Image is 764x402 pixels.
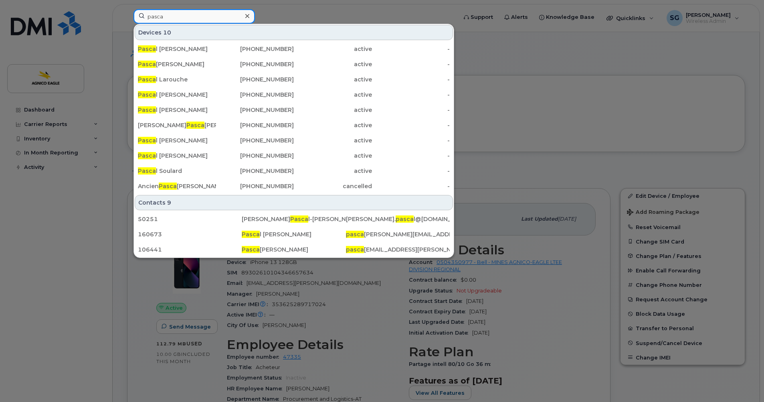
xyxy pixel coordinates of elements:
div: - [372,75,450,83]
div: [PHONE_NUMBER] [216,182,294,190]
div: active [294,167,372,175]
span: Pasca [159,183,177,190]
div: [PHONE_NUMBER] [216,91,294,99]
span: Pasca [138,45,156,53]
span: Pasca [138,137,156,144]
span: Pasca [138,91,156,98]
span: Pasca [242,246,260,253]
span: Pasca [290,215,308,223]
div: [PHONE_NUMBER] [216,75,294,83]
a: Pascal [PERSON_NAME][PHONE_NUMBER]active- [135,133,453,148]
div: active [294,60,372,68]
div: - [372,121,450,129]
span: pasca [346,246,364,253]
div: l [PERSON_NAME] [138,136,216,144]
div: Ancien [PERSON_NAME] [138,182,216,190]
div: l Soulard [138,167,216,175]
span: Pasca [138,76,156,83]
span: pasca [396,215,414,223]
div: [PERSON_NAME] [138,60,216,68]
a: Pascal [PERSON_NAME][PHONE_NUMBER]active- [135,87,453,102]
div: active [294,45,372,53]
div: l Larouche [138,75,216,83]
div: active [294,106,372,114]
div: active [294,75,372,83]
div: - [372,167,450,175]
div: - [372,136,450,144]
a: 50251[PERSON_NAME]Pascal-[PERSON_NAME][PERSON_NAME].pascal@[DOMAIN_NAME] [135,212,453,226]
div: active [294,91,372,99]
div: [PHONE_NUMBER] [216,45,294,53]
div: 106441 [138,246,242,254]
div: [PERSON_NAME][EMAIL_ADDRESS][DOMAIN_NAME] [346,230,450,238]
div: l [PERSON_NAME] [138,152,216,160]
a: 160673Pascal [PERSON_NAME]pasca[PERSON_NAME][EMAIL_ADDRESS][DOMAIN_NAME] [135,227,453,242]
div: [EMAIL_ADDRESS][PERSON_NAME][DOMAIN_NAME] [346,246,450,254]
span: Pasca [138,61,156,68]
div: [PHONE_NUMBER] [216,136,294,144]
div: [PHONE_NUMBER] [216,152,294,160]
div: - [372,60,450,68]
div: l [PERSON_NAME] [138,91,216,99]
div: [PHONE_NUMBER] [216,121,294,129]
div: [PERSON_NAME] [242,246,346,254]
div: cancelled [294,182,372,190]
div: [PERSON_NAME] [PERSON_NAME] [138,121,216,129]
a: Pascal Larouche[PHONE_NUMBER]active- [135,72,453,87]
div: l [PERSON_NAME] [138,45,216,53]
span: Pasca [138,106,156,114]
div: - [372,91,450,99]
div: - [372,106,450,114]
div: Contacts [135,195,453,210]
div: [PHONE_NUMBER] [216,106,294,114]
div: [PHONE_NUMBER] [216,167,294,175]
a: Pascal Soulard[PHONE_NUMBER]active- [135,164,453,178]
a: Pascal [PERSON_NAME][PHONE_NUMBER]active- [135,42,453,56]
div: 50251 [138,215,242,223]
div: - [372,45,450,53]
div: l [PERSON_NAME] [138,106,216,114]
div: [PERSON_NAME]. l@[DOMAIN_NAME] [346,215,450,223]
span: Pasca [242,231,260,238]
a: Pascal [PERSON_NAME][PHONE_NUMBER]active- [135,148,453,163]
div: [PERSON_NAME] l-[PERSON_NAME] [242,215,346,223]
a: AncienPasca[PERSON_NAME][PHONE_NUMBER]cancelled- [135,179,453,193]
div: Devices [135,25,453,40]
a: Pascal [PERSON_NAME][PHONE_NUMBER]active- [135,103,453,117]
div: 160673 [138,230,242,238]
a: [PERSON_NAME]Pasca[PERSON_NAME][PHONE_NUMBER]active- [135,118,453,132]
div: [PHONE_NUMBER] [216,60,294,68]
span: Pasca [186,122,204,129]
div: l [PERSON_NAME] [242,230,346,238]
span: Pasca [138,167,156,175]
span: Pasca [138,152,156,159]
span: pasca [346,231,364,238]
div: - [372,152,450,160]
div: active [294,136,372,144]
div: - [372,182,450,190]
a: Pasca[PERSON_NAME][PHONE_NUMBER]active- [135,57,453,71]
span: 10 [163,28,171,37]
a: 106441Pasca[PERSON_NAME]pasca[EMAIL_ADDRESS][PERSON_NAME][DOMAIN_NAME] [135,242,453,257]
span: 9 [167,199,171,207]
div: active [294,121,372,129]
div: active [294,152,372,160]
